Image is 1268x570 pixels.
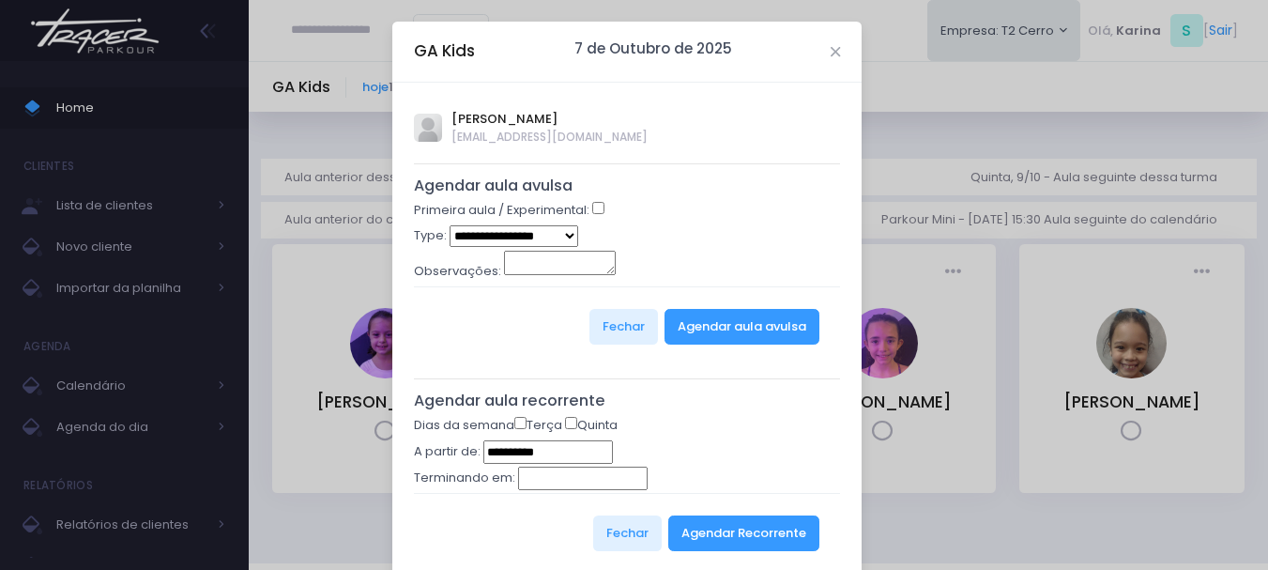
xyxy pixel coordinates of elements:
label: Observações: [414,262,501,281]
label: Primeira aula / Experimental: [414,201,589,220]
h6: 7 de Outubro de 2025 [574,40,732,57]
input: Terça [514,417,527,429]
label: Terminando em: [414,469,515,487]
h5: GA Kids [414,39,475,63]
label: Type: [414,226,447,245]
input: Quinta [565,417,577,429]
button: Close [831,47,840,56]
span: [PERSON_NAME] [451,110,648,129]
button: Agendar aula avulsa [665,309,819,345]
label: Terça [514,416,562,435]
label: Quinta [565,416,618,435]
button: Fechar [593,516,662,551]
span: [EMAIL_ADDRESS][DOMAIN_NAME] [451,129,648,146]
label: A partir de: [414,442,481,461]
button: Agendar Recorrente [668,516,819,551]
h5: Agendar aula recorrente [414,392,841,410]
h5: Agendar aula avulsa [414,177,841,195]
button: Fechar [589,309,658,345]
